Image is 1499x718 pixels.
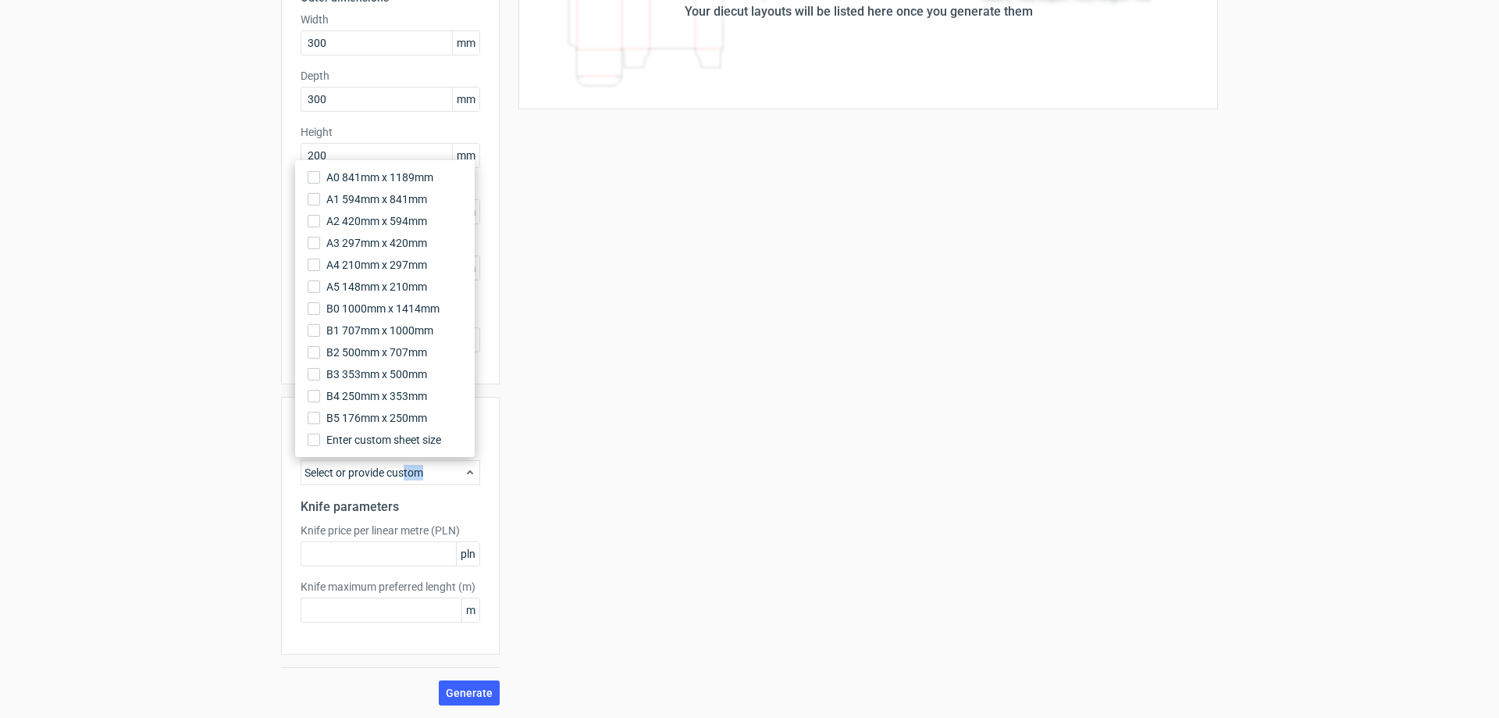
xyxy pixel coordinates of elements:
span: Generate [446,688,493,698]
span: A5 148mm x 210mm [326,279,427,295]
span: B0 1000mm x 1414mm [326,301,440,316]
span: B1 707mm x 1000mm [326,323,433,338]
button: Generate [439,680,500,705]
span: mm [452,144,479,167]
span: B5 176mm x 250mm [326,410,427,426]
label: Width [301,12,480,27]
span: Enter custom sheet size [326,432,441,448]
span: pln [456,542,479,566]
span: A1 594mm x 841mm [326,191,427,207]
label: Knife maximum preferred lenght (m) [301,579,480,595]
label: Depth [301,68,480,84]
span: B2 500mm x 707mm [326,345,427,360]
span: mm [452,31,479,55]
label: Knife price per linear metre (PLN) [301,523,480,538]
span: mm [452,88,479,111]
span: A2 420mm x 594mm [326,213,427,229]
span: B4 250mm x 353mm [326,388,427,404]
h2: Knife parameters [301,498,480,516]
span: A0 841mm x 1189mm [326,170,433,185]
span: A3 297mm x 420mm [326,235,427,251]
span: A4 210mm x 297mm [326,257,427,273]
span: m [461,598,479,622]
span: B3 353mm x 500mm [326,366,427,382]
label: Height [301,124,480,140]
div: Select or provide custom [301,460,480,485]
div: Your diecut layouts will be listed here once you generate them [685,2,1033,21]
